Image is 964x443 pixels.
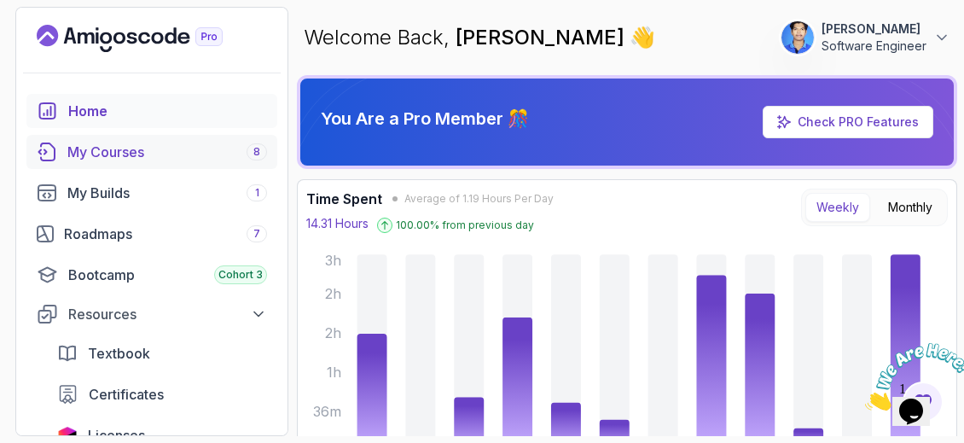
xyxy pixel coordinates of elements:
[781,20,950,55] button: user profile image[PERSON_NAME]Software Engineer
[218,268,263,282] span: Cohort 3
[325,286,341,302] tspan: 2h
[47,377,277,411] a: certificates
[68,265,267,285] div: Bootcamp
[327,364,341,381] tspan: 1h
[805,193,870,222] button: Weekly
[26,176,277,210] a: builds
[64,224,267,244] div: Roadmaps
[630,24,655,51] span: 👋
[456,25,630,50] span: [PERSON_NAME]
[396,219,534,232] p: 100.00 % from previous day
[253,227,260,241] span: 7
[253,145,260,159] span: 8
[306,215,369,232] p: 14.31 Hours
[763,106,933,138] a: Check PRO Features
[89,384,164,405] span: Certificates
[7,7,113,74] img: Chat attention grabber
[7,7,14,21] span: 1
[313,404,341,420] tspan: 36m
[325,325,341,341] tspan: 2h
[26,258,277,292] a: bootcamp
[781,21,814,54] img: user profile image
[68,304,267,324] div: Resources
[877,193,944,222] button: Monthly
[321,107,529,131] p: You Are a Pro Member 🎊
[26,135,277,169] a: courses
[26,299,277,329] button: Resources
[88,343,150,364] span: Textbook
[858,336,964,417] iframe: chat widget
[822,38,926,55] p: Software Engineer
[67,183,267,203] div: My Builds
[26,94,277,128] a: home
[255,186,259,200] span: 1
[67,142,267,162] div: My Courses
[26,217,277,251] a: roadmaps
[404,192,554,206] span: Average of 1.19 Hours Per Day
[325,253,341,269] tspan: 3h
[47,336,277,370] a: textbook
[822,20,926,38] p: [PERSON_NAME]
[37,25,262,52] a: Landing page
[68,101,267,121] div: Home
[306,189,382,209] h3: Time Spent
[798,114,919,129] a: Check PRO Features
[304,24,655,51] p: Welcome Back,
